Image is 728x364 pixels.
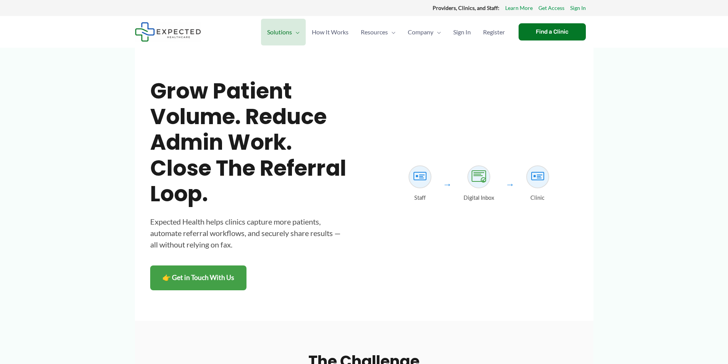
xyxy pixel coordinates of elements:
[530,193,545,203] div: Clinic
[135,22,201,42] img: Expected Healthcare Logo - side, dark font, small
[306,19,355,45] a: How It Works
[267,19,292,45] span: Solutions
[443,176,452,193] div: →
[402,19,447,45] a: CompanyMenu Toggle
[570,3,586,13] a: Sign In
[433,5,499,11] strong: Providers, Clinics, and Staff:
[464,193,494,203] div: Digital Inbox
[150,265,246,290] a: 👉 Get in Touch With Us
[261,19,306,45] a: SolutionsMenu Toggle
[261,19,511,45] nav: Primary Site Navigation
[433,19,441,45] span: Menu Toggle
[538,3,564,13] a: Get Access
[477,19,511,45] a: Register
[506,176,515,193] div: →
[388,19,396,45] span: Menu Toggle
[408,19,433,45] span: Company
[483,19,505,45] span: Register
[355,19,402,45] a: ResourcesMenu Toggle
[453,19,471,45] span: Sign In
[519,23,586,40] a: Find a Clinic
[361,19,388,45] span: Resources
[312,19,349,45] span: How It Works
[505,3,533,13] a: Learn More
[414,193,426,203] div: Staff
[292,19,300,45] span: Menu Toggle
[150,78,349,207] h1: Grow patient volume. Reduce admin work. Close the referral loop.
[447,19,477,45] a: Sign In
[150,216,349,250] p: Expected Health helps clinics capture more patients, automate referral workflows, and securely sh...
